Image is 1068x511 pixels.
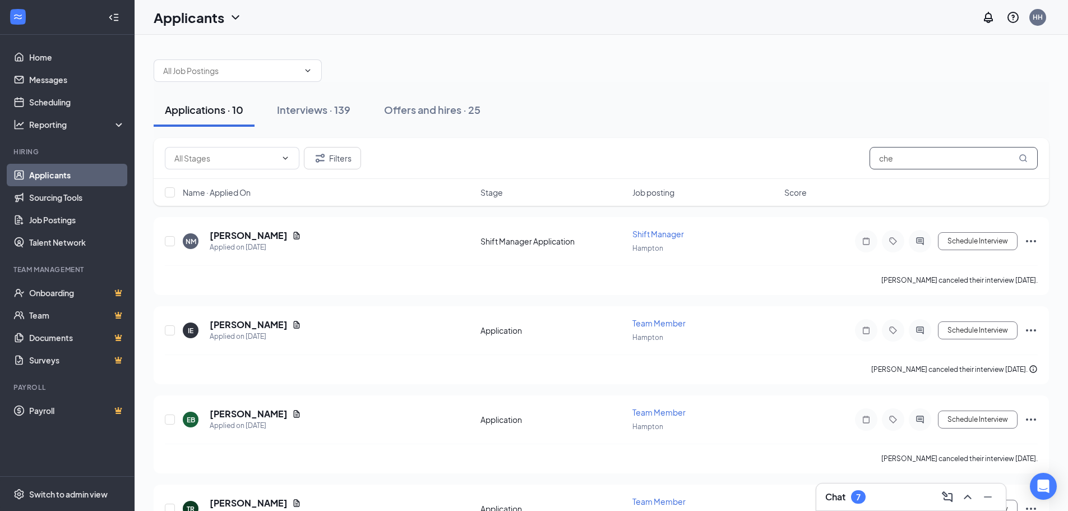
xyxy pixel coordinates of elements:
svg: Tag [886,415,900,424]
svg: ActiveChat [913,415,927,424]
div: IE [188,326,193,335]
a: TeamCrown [29,304,125,326]
button: Schedule Interview [938,321,1018,339]
div: [PERSON_NAME] canceled their interview [DATE]. [881,275,1038,286]
span: Shift Manager [632,229,684,239]
span: Name · Applied On [183,187,251,198]
svg: Note [859,237,873,246]
h1: Applicants [154,8,224,27]
a: Home [29,46,125,68]
svg: QuestionInfo [1006,11,1020,24]
svg: Analysis [13,119,25,130]
div: EB [187,415,195,425]
button: Schedule Interview [938,411,1018,429]
div: Application [480,325,626,336]
div: Interviews · 139 [277,103,350,117]
a: OnboardingCrown [29,282,125,304]
svg: Minimize [981,490,995,504]
div: Applications · 10 [165,103,243,117]
a: Talent Network [29,231,125,254]
span: Team Member [632,407,686,417]
div: Applied on [DATE] [210,331,301,342]
div: Application [480,414,626,425]
button: Minimize [979,488,997,506]
svg: ChevronDown [281,154,290,163]
span: Stage [480,187,503,198]
div: Team Management [13,265,123,274]
div: HH [1033,12,1043,22]
svg: Ellipses [1024,234,1038,248]
a: Scheduling [29,91,125,113]
svg: ChevronDown [303,66,312,75]
div: Offers and hires · 25 [384,103,480,117]
svg: WorkstreamLogo [12,11,24,22]
h5: [PERSON_NAME] [210,408,288,420]
input: All Job Postings [163,65,299,77]
svg: Document [292,409,301,418]
svg: ActiveChat [913,237,927,246]
div: Switch to admin view [29,489,108,500]
button: Schedule Interview [938,232,1018,250]
span: Hampton [632,422,663,431]
div: Shift Manager Application [480,236,626,247]
svg: Document [292,499,301,508]
h5: [PERSON_NAME] [210,229,288,242]
svg: Ellipses [1024,413,1038,426]
a: Applicants [29,164,125,186]
svg: Settings [13,489,25,500]
svg: Collapse [108,12,119,23]
a: Job Postings [29,209,125,231]
svg: Filter [313,151,327,165]
input: All Stages [174,152,276,164]
a: PayrollCrown [29,399,125,422]
div: Applied on [DATE] [210,242,301,253]
svg: Notifications [982,11,995,24]
h3: Chat [825,491,845,503]
div: Hiring [13,147,123,156]
span: Hampton [632,333,663,342]
span: Score [784,187,807,198]
a: Sourcing Tools [29,186,125,209]
a: SurveysCrown [29,349,125,371]
svg: MagnifyingGlass [1019,154,1028,163]
svg: Info [1029,365,1038,374]
h5: [PERSON_NAME] [210,319,288,331]
button: ComposeMessage [938,488,956,506]
div: 7 [856,492,861,502]
a: DocumentsCrown [29,326,125,349]
button: Filter Filters [304,147,361,169]
svg: Document [292,231,301,240]
span: Team Member [632,318,686,328]
svg: ChevronDown [229,11,242,24]
svg: Ellipses [1024,324,1038,337]
button: ChevronUp [959,488,977,506]
div: Open Intercom Messenger [1030,473,1057,500]
svg: ChevronUp [961,490,974,504]
span: Hampton [632,244,663,252]
span: Job posting [632,187,674,198]
div: [PERSON_NAME] canceled their interview [DATE]. [881,453,1038,464]
div: NM [186,237,196,246]
svg: Document [292,320,301,329]
a: Messages [29,68,125,91]
div: Payroll [13,383,123,392]
svg: ComposeMessage [941,490,954,504]
h5: [PERSON_NAME] [210,497,288,509]
svg: Tag [886,237,900,246]
svg: Note [859,415,873,424]
input: Search in applications [870,147,1038,169]
span: Team Member [632,496,686,507]
svg: ActiveChat [913,326,927,335]
div: Applied on [DATE] [210,420,301,431]
svg: Note [859,326,873,335]
svg: Tag [886,326,900,335]
div: [PERSON_NAME] canceled their interview [DATE]. [871,364,1038,375]
div: Reporting [29,119,126,130]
